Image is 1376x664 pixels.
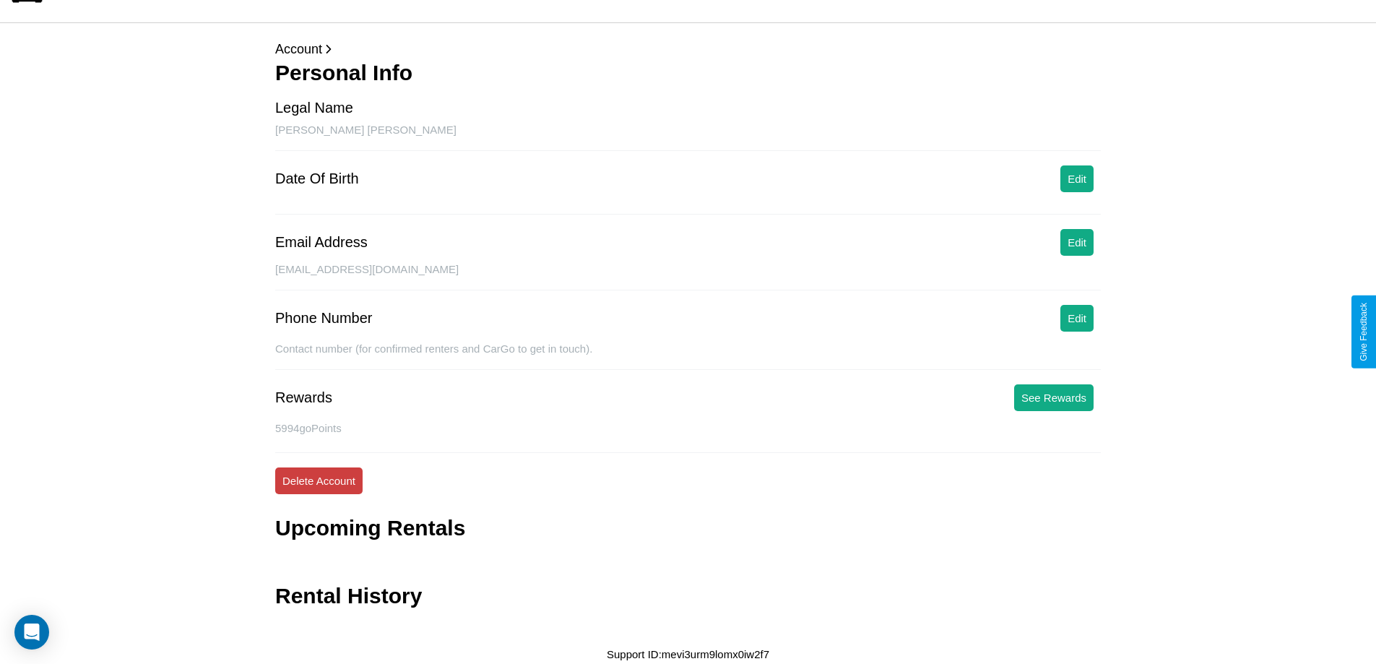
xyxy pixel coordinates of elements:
[1060,305,1094,332] button: Edit
[275,38,1101,61] p: Account
[1359,303,1369,361] div: Give Feedback
[275,418,1101,438] p: 5994 goPoints
[1060,165,1094,192] button: Edit
[275,310,373,327] div: Phone Number
[275,516,465,540] h3: Upcoming Rentals
[275,124,1101,151] div: [PERSON_NAME] [PERSON_NAME]
[275,467,363,494] button: Delete Account
[275,584,422,608] h3: Rental History
[275,171,359,187] div: Date Of Birth
[14,615,49,650] div: Open Intercom Messenger
[275,342,1101,370] div: Contact number (for confirmed renters and CarGo to get in touch).
[275,263,1101,290] div: [EMAIL_ADDRESS][DOMAIN_NAME]
[275,389,332,406] div: Rewards
[275,234,368,251] div: Email Address
[1014,384,1094,411] button: See Rewards
[607,644,769,664] p: Support ID: mevi3urm9lomx0iw2f7
[275,61,1101,85] h3: Personal Info
[1060,229,1094,256] button: Edit
[275,100,353,116] div: Legal Name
